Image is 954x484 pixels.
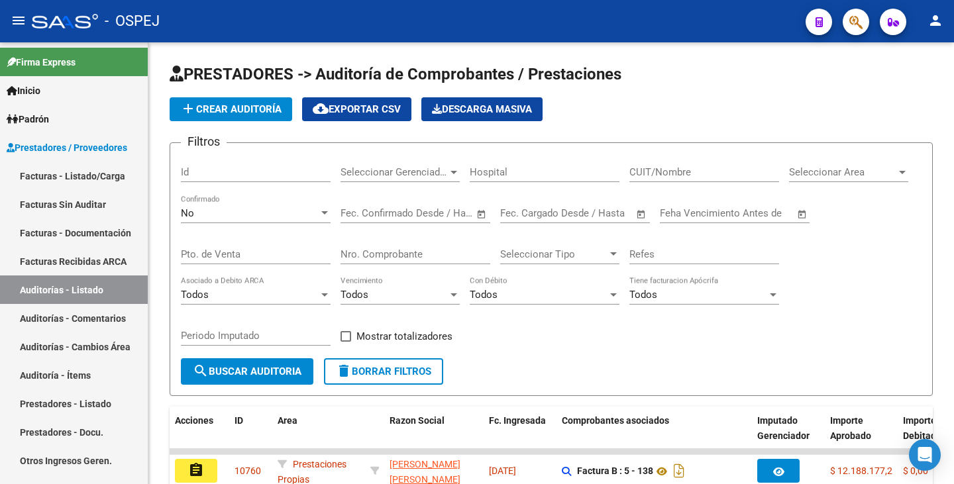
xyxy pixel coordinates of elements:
[313,101,329,117] mat-icon: cloud_download
[170,97,292,121] button: Crear Auditoría
[825,407,898,465] datatable-header-cell: Importe Aprobado
[566,207,630,219] input: Fecha fin
[556,407,752,465] datatable-header-cell: Comprobantes asociados
[229,407,272,465] datatable-header-cell: ID
[7,83,40,98] span: Inicio
[105,7,160,36] span: - OSPEJ
[903,415,941,441] span: Importe Debitado
[406,207,470,219] input: Fecha fin
[313,103,401,115] span: Exportar CSV
[235,415,243,426] span: ID
[181,207,194,219] span: No
[7,140,127,155] span: Prestadores / Proveedores
[470,289,498,301] span: Todos
[789,166,896,178] span: Seleccionar Area
[170,65,621,83] span: PRESTADORES -> Auditoría de Comprobantes / Prestaciones
[356,328,452,344] span: Mostrar totalizadores
[927,13,943,28] mat-icon: person
[909,439,941,471] div: Open Intercom Messenger
[421,97,543,121] app-download-masive: Descarga masiva de comprobantes (adjuntos)
[500,248,608,260] span: Seleccionar Tipo
[903,465,928,476] span: $ 0,00
[341,207,394,219] input: Fecha inicio
[384,407,484,465] datatable-header-cell: Razon Social
[181,289,209,301] span: Todos
[336,363,352,379] mat-icon: delete
[830,465,898,476] span: $ 12.188.177,20
[302,97,411,121] button: Exportar CSV
[489,465,516,476] span: [DATE]
[175,415,213,426] span: Acciones
[180,103,282,115] span: Crear Auditoría
[484,407,556,465] datatable-header-cell: Fc. Ingresada
[188,462,204,478] mat-icon: assignment
[830,415,871,441] span: Importe Aprobado
[489,415,546,426] span: Fc. Ingresada
[193,363,209,379] mat-icon: search
[180,101,196,117] mat-icon: add
[421,97,543,121] button: Descarga Masiva
[181,132,227,151] h3: Filtros
[7,112,49,126] span: Padrón
[11,13,26,28] mat-icon: menu
[474,207,490,222] button: Open calendar
[341,166,448,178] span: Seleccionar Gerenciador
[324,358,443,385] button: Borrar Filtros
[752,407,825,465] datatable-header-cell: Imputado Gerenciador
[193,365,301,377] span: Buscar Auditoria
[500,207,554,219] input: Fecha inicio
[341,289,368,301] span: Todos
[336,365,431,377] span: Borrar Filtros
[432,103,532,115] span: Descarga Masiva
[170,407,229,465] datatable-header-cell: Acciones
[272,407,365,465] datatable-header-cell: Area
[670,460,688,481] i: Descargar documento
[562,415,669,426] span: Comprobantes asociados
[390,415,445,426] span: Razon Social
[278,415,297,426] span: Area
[577,466,653,477] strong: Factura B : 5 - 138
[7,55,76,70] span: Firma Express
[235,465,261,476] span: 10760
[181,358,313,385] button: Buscar Auditoria
[629,289,657,301] span: Todos
[757,415,810,441] span: Imputado Gerenciador
[795,207,810,222] button: Open calendar
[634,207,649,222] button: Open calendar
